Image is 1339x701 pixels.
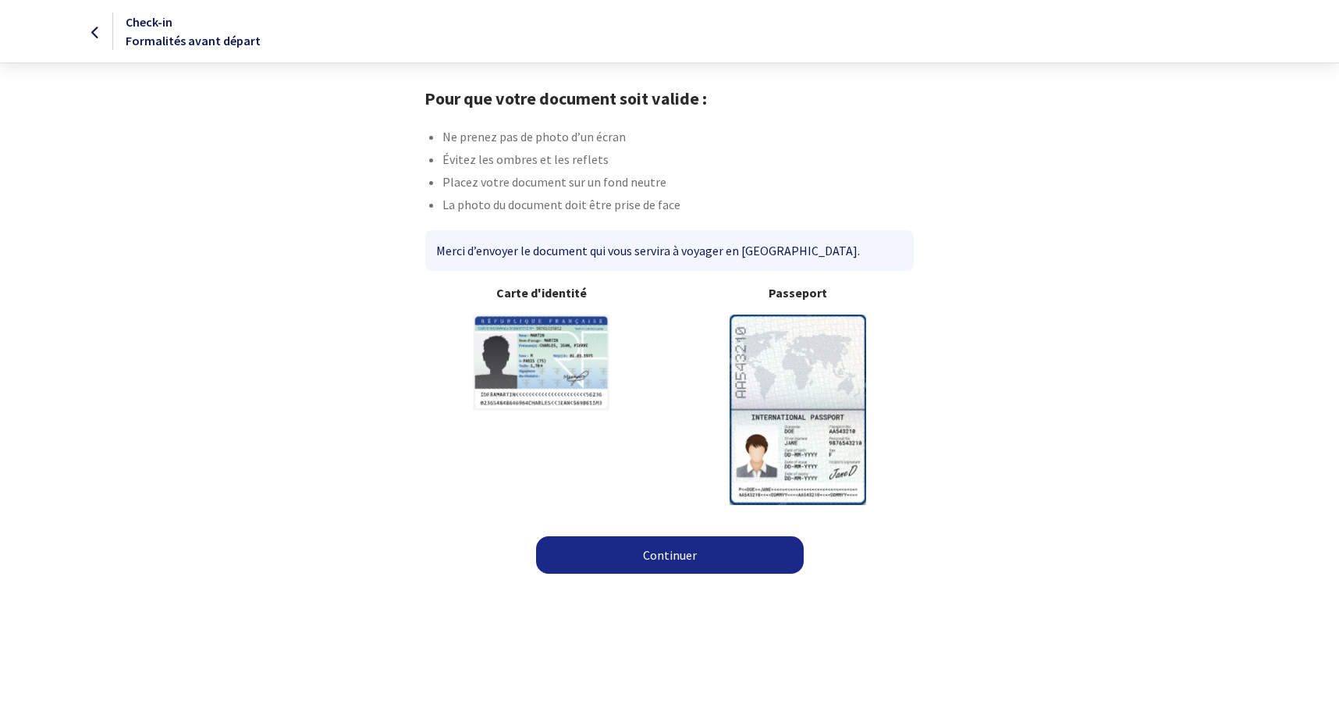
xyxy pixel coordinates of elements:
div: Merci d’envoyer le document qui vous servira à voyager en [GEOGRAPHIC_DATA]. [425,230,913,271]
b: Passeport [682,283,914,302]
h1: Pour que votre document soit valide : [424,88,914,109]
li: Ne prenez pas de photo d’un écran [442,127,914,150]
a: Continuer [536,536,804,574]
li: La photo du document doit être prise de face [442,195,914,218]
b: Carte d'identité [425,283,657,302]
span: Check-in Formalités avant départ [126,14,261,48]
li: Évitez les ombres et les reflets [442,150,914,173]
img: illuPasseport.svg [730,315,866,504]
img: illuCNI.svg [473,315,609,411]
li: Placez votre document sur un fond neutre [442,173,914,195]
